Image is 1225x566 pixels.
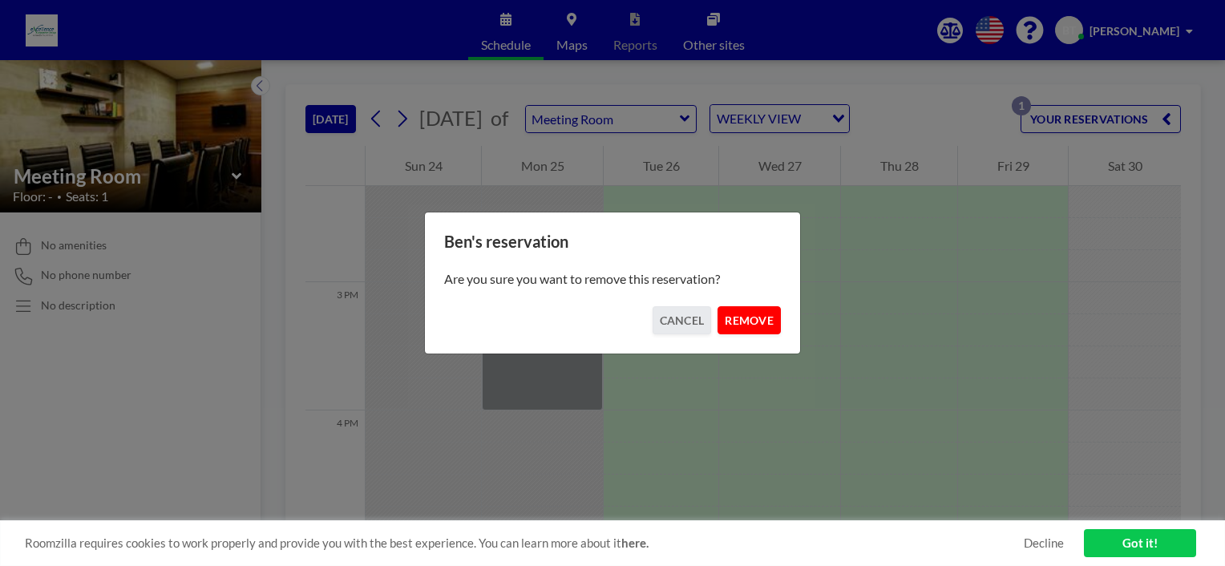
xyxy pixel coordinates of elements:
[444,271,781,287] p: Are you sure you want to remove this reservation?
[25,536,1024,551] span: Roomzilla requires cookies to work properly and provide you with the best experience. You can lea...
[653,306,712,334] button: CANCEL
[444,232,781,252] h3: Ben's reservation
[1084,529,1196,557] a: Got it!
[621,536,649,550] a: here.
[718,306,781,334] button: REMOVE
[1024,536,1064,551] a: Decline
